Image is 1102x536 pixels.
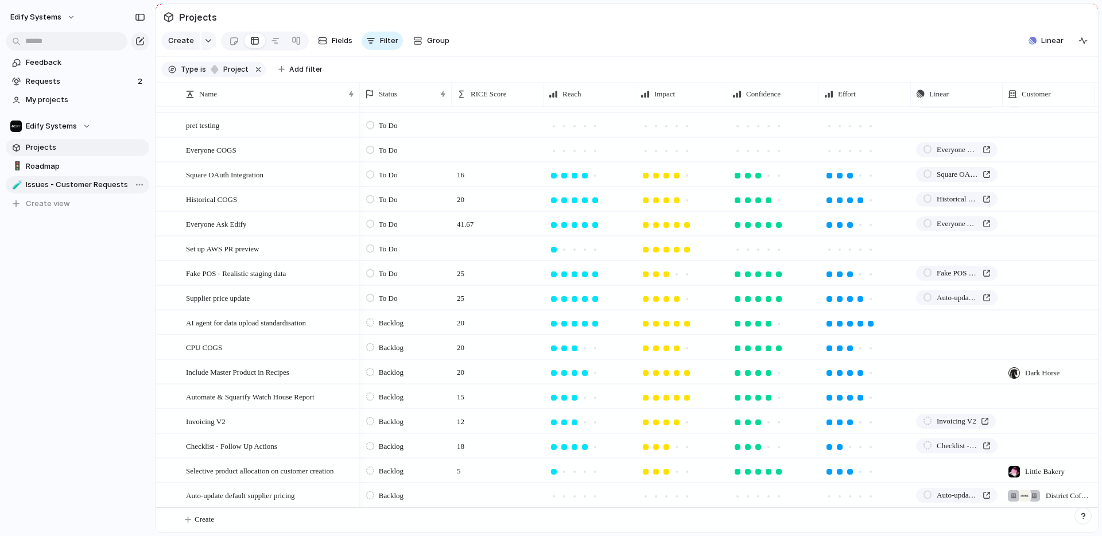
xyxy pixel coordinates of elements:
[654,88,675,100] span: Impact
[177,7,219,28] span: Projects
[10,11,61,23] span: Edify Systems
[916,192,998,207] a: Historical COGS
[916,414,996,429] a: Invoicing V2
[200,64,206,75] span: is
[313,32,357,50] button: Fields
[916,266,998,281] a: Fake POS - Realistic staging data
[452,434,469,452] span: 18
[916,488,998,503] a: Auto-update default supplier pricing
[379,169,398,181] span: To Do
[379,268,398,279] span: To Do
[916,438,998,453] a: Checklist - Follow Up Actions
[26,179,145,191] span: Issues - Customer Requests
[362,32,403,50] button: Filter
[26,57,145,68] span: Feedback
[916,216,998,231] a: Everyone Ask Edify
[186,291,250,304] span: Supplier price update
[746,88,781,100] span: Confidence
[937,169,978,180] span: Square OAuth Integration
[379,317,403,329] span: Backlog
[198,63,208,76] button: is
[452,311,469,329] span: 20
[1041,35,1064,46] span: Linear
[379,293,398,304] span: To Do
[207,63,251,76] button: project
[10,161,22,172] button: 🚦
[379,88,397,100] span: Status
[161,32,200,50] button: Create
[186,414,226,428] span: Invoicing V2
[471,88,506,100] span: RICE Score
[838,88,856,100] span: Effort
[916,167,998,182] a: Square OAuth Integration
[929,88,949,100] span: Linear
[452,163,469,181] span: 16
[562,88,581,100] span: Reach
[379,243,398,255] span: To Do
[332,35,352,46] span: Fields
[937,490,978,501] span: Auto-update default supplier pricing
[186,464,333,477] span: Selective product allocation on customer creation
[186,217,246,230] span: Everyone Ask Edify
[937,292,978,304] span: Auto-update default supplier pricing
[26,142,145,153] span: Projects
[379,219,398,230] span: To Do
[379,194,398,205] span: To Do
[181,64,198,75] span: Type
[5,8,82,26] button: Edify Systems
[379,416,403,428] span: Backlog
[220,64,249,75] span: project
[937,415,976,427] span: Invoicing V2
[26,198,70,209] span: Create view
[452,188,469,205] span: 20
[186,168,263,181] span: Square OAuth Integration
[186,340,222,354] span: CPU COGS
[937,144,978,156] span: Everyone COGS
[379,342,403,354] span: Backlog
[186,266,286,279] span: Fake POS - Realistic staging data
[452,410,469,428] span: 12
[186,192,237,205] span: Historical COGS
[186,439,277,452] span: Checklist - Follow Up Actions
[186,143,236,156] span: Everyone COGS
[379,490,403,502] span: Backlog
[1046,490,1089,502] span: District Coffee , Ozone Coffee Roasters UK Ltd , [PERSON_NAME]
[452,360,469,378] span: 20
[26,161,145,172] span: Roadmap
[10,179,22,191] button: 🧪
[6,73,149,90] a: Requests2
[12,178,20,192] div: 🧪
[289,64,323,75] span: Add filter
[138,76,145,87] span: 2
[6,195,149,212] button: Create view
[937,193,978,205] span: Historical COGS
[186,242,259,255] span: Set up AWS PR preview
[916,142,998,157] a: Everyone COGS
[168,35,194,46] span: Create
[452,286,469,304] span: 25
[199,88,217,100] span: Name
[1022,88,1051,100] span: Customer
[1024,32,1068,49] button: Linear
[6,158,149,175] a: 🚦Roadmap
[6,139,149,156] a: Projects
[6,176,149,193] a: 🧪Issues - Customer Requests
[380,35,398,46] span: Filter
[916,290,998,305] a: Auto-update default supplier pricing
[937,267,978,279] span: Fake POS - Realistic staging data
[6,54,149,71] a: Feedback
[452,262,469,279] span: 25
[1025,466,1065,477] span: Little Bakery
[26,121,77,132] span: Edify Systems
[452,459,465,477] span: 5
[26,94,145,106] span: My projects
[937,218,978,230] span: Everyone Ask Edify
[379,367,403,378] span: Backlog
[937,440,978,452] span: Checklist - Follow Up Actions
[26,76,134,87] span: Requests
[186,390,315,403] span: Automate & Squarify Watch House Report
[195,514,214,525] span: Create
[379,120,398,131] span: To Do
[186,118,219,131] span: pret testing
